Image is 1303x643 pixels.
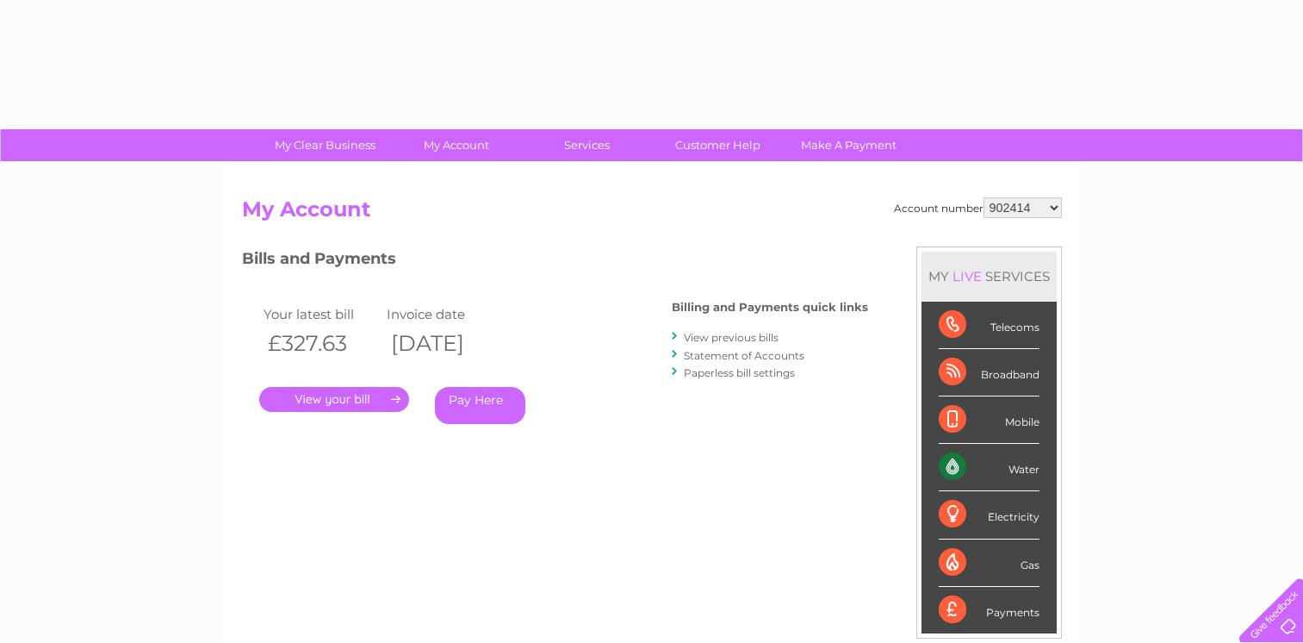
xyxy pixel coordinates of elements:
h4: Billing and Payments quick links [672,301,868,314]
a: Services [516,129,658,161]
div: LIVE [949,268,985,284]
div: Electricity [939,491,1039,539]
a: Statement of Accounts [684,349,804,362]
div: Payments [939,587,1039,634]
h2: My Account [242,197,1062,230]
a: Paperless bill settings [684,366,795,379]
div: Broadband [939,349,1039,396]
th: £327.63 [259,326,383,361]
a: View previous bills [684,331,779,344]
th: [DATE] [382,326,506,361]
div: Water [939,444,1039,491]
td: Your latest bill [259,303,383,326]
h3: Bills and Payments [242,247,868,277]
a: My Clear Business [254,129,396,161]
div: Account number [894,197,1062,218]
a: Make A Payment [778,129,920,161]
a: . [259,387,409,412]
td: Invoice date [382,303,506,326]
div: Telecoms [939,302,1039,349]
a: My Account [385,129,527,161]
div: MY SERVICES [921,252,1057,301]
a: Pay Here [435,387,525,424]
div: Gas [939,540,1039,587]
div: Mobile [939,396,1039,444]
a: Customer Help [647,129,789,161]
